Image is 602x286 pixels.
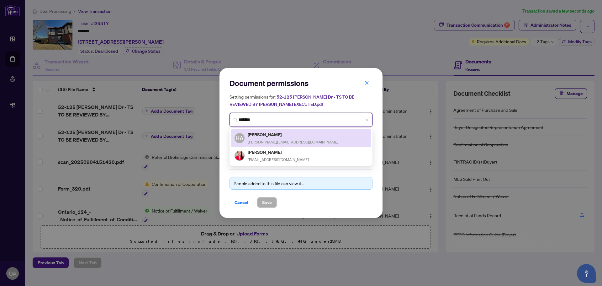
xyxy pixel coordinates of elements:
span: [EMAIL_ADDRESS][DOMAIN_NAME] [248,157,309,162]
span: close [365,118,369,122]
div: People added to this file can view it... [234,180,368,187]
img: search_icon [234,118,237,122]
span: HA [235,134,244,143]
h5: Setting permissions for: [230,93,372,108]
button: Save [257,197,277,208]
span: close [365,81,369,85]
span: Cancel [235,197,248,208]
img: Profile Icon [235,151,244,160]
h5: [PERSON_NAME] [248,148,309,156]
span: [PERSON_NAME][EMAIL_ADDRESS][DOMAIN_NAME] [248,140,338,144]
button: Open asap [577,264,596,283]
span: 52-125 [PERSON_NAME] Dr - TS TO BE REVIEWED BY [PERSON_NAME] EXECUTED.pdf [230,94,354,107]
button: Cancel [230,197,253,208]
h2: Document permissions [230,78,372,88]
h5: [PERSON_NAME] [248,131,338,138]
